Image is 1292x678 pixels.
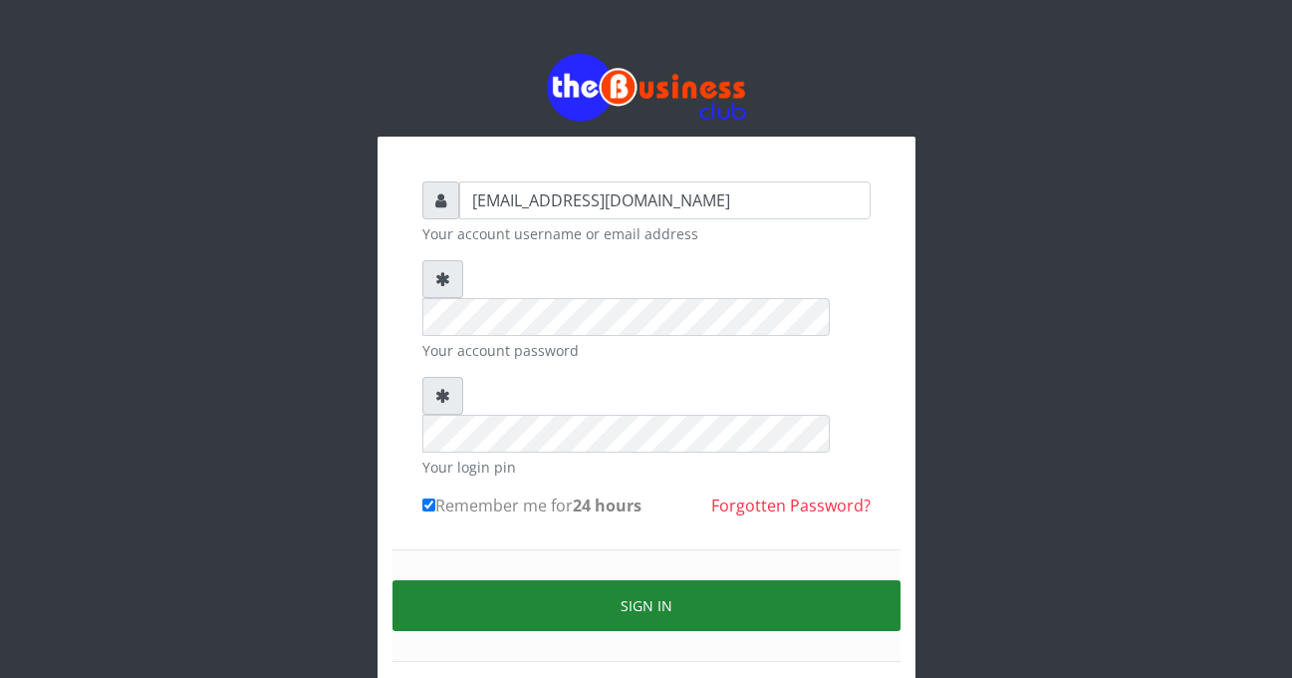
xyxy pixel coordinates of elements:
[459,181,871,219] input: Username or email address
[422,340,871,361] small: Your account password
[711,495,871,516] a: Forgotten Password?
[422,457,871,478] small: Your login pin
[422,494,642,517] label: Remember me for
[392,580,901,631] button: Sign in
[422,499,435,511] input: Remember me for24 hours
[422,223,871,244] small: Your account username or email address
[573,495,642,516] b: 24 hours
